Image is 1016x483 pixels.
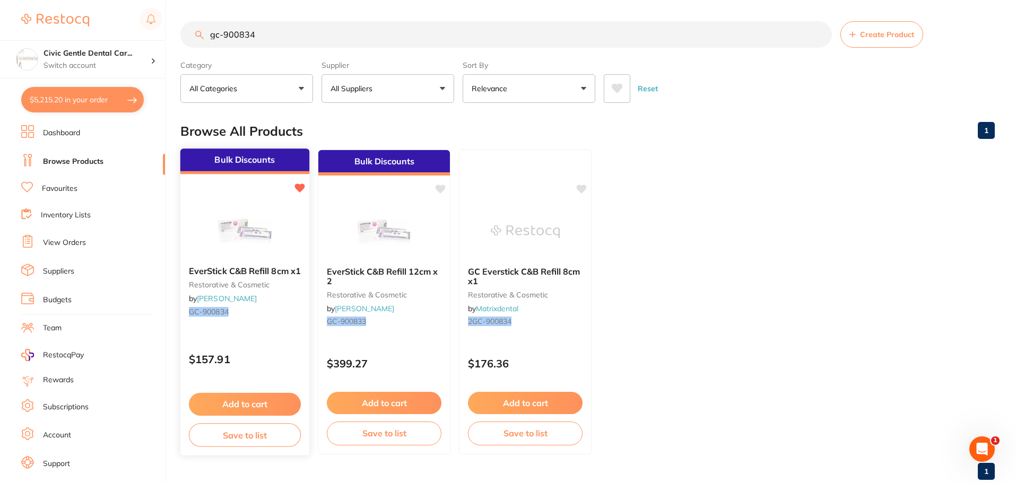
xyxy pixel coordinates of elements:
em: 2GC-900834 [468,317,511,326]
img: GC Everstick C&B Refill 8cm x1 [491,205,560,258]
button: All Suppliers [322,74,454,103]
iframe: Intercom live chat [969,436,995,462]
span: by [468,304,518,313]
b: EverStick C&B Refill 8cm x1 [189,266,301,276]
h4: Civic Gentle Dental Care [44,48,151,59]
button: Save to list [327,421,441,445]
button: Save to list [468,421,583,445]
button: Reset [635,74,661,103]
em: GC-900833 [327,317,366,326]
a: [PERSON_NAME] [335,304,394,313]
a: Browse Products [43,156,103,167]
a: RestocqPay [21,349,84,361]
a: [PERSON_NAME] [197,294,257,303]
img: Civic Gentle Dental Care [16,49,38,70]
h2: Browse All Products [180,124,303,139]
img: EverStick C&B Refill 8cm x1 [210,204,280,258]
label: Sort By [463,60,595,70]
a: 1 [978,120,995,141]
a: Favourites [42,183,77,194]
a: Matrixdental [476,304,518,313]
div: Bulk Discounts [318,150,450,175]
button: Relevance [463,74,595,103]
p: All Suppliers [331,83,377,94]
a: Inventory Lists [41,210,91,221]
a: Budgets [43,295,72,305]
button: Save to list [189,423,301,447]
a: 1 [978,461,995,482]
button: Create Product [840,21,923,48]
p: $399.27 [327,357,441,370]
input: Search Products [180,21,832,48]
div: Bulk Discounts [180,148,309,174]
b: GC Everstick C&B Refill 8cm x1 [468,267,583,286]
span: by [189,294,257,303]
span: 1 [991,436,1000,445]
a: Support [43,459,70,469]
button: Add to cart [189,393,301,416]
p: All Categories [189,83,241,94]
span: GC Everstick C&B Refill 8cm x1 [468,266,580,286]
a: View Orders [43,238,86,248]
a: Account [43,430,71,441]
small: restorative & cosmetic [189,280,301,289]
p: Switch account [44,60,151,71]
span: EverStick C&B Refill 12cm x 2 [327,266,438,286]
button: All Categories [180,74,313,103]
button: Add to cart [468,392,583,414]
span: by [327,304,394,313]
p: Relevance [472,83,511,94]
small: restorative & cosmetic [327,291,441,299]
button: Add to cart [327,392,441,414]
span: RestocqPay [43,350,84,361]
a: Rewards [43,375,74,385]
img: RestocqPay [21,349,34,361]
img: Restocq Logo [21,14,89,27]
img: EverStick C&B Refill 12cm x 2 [350,205,419,258]
a: Team [43,323,62,333]
small: restorative & cosmetic [468,291,583,299]
a: Dashboard [43,128,80,138]
p: $176.36 [468,357,583,370]
span: Create Product [860,30,914,39]
label: Supplier [322,60,454,70]
a: Suppliers [43,266,74,277]
p: $157.91 [189,353,301,365]
em: GC-900834 [189,307,229,317]
a: Restocq Logo [21,8,89,32]
a: Subscriptions [43,402,89,412]
button: $5,215.20 in your order [21,87,144,112]
b: EverStick C&B Refill 12cm x 2 [327,267,441,286]
label: Category [180,60,313,70]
